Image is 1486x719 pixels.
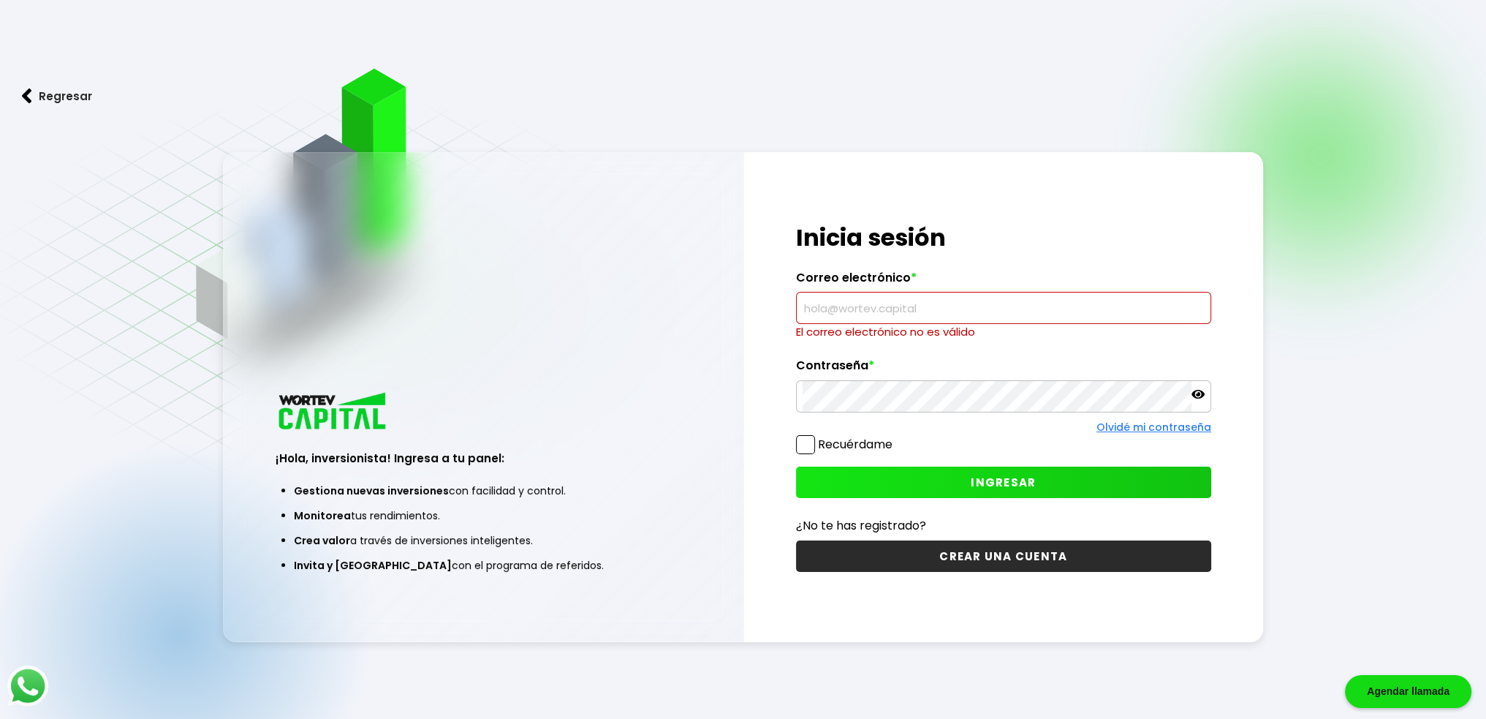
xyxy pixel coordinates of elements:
[796,358,1211,380] label: Contraseña
[796,516,1211,535] p: ¿No te has registrado?
[796,467,1211,498] button: INGRESAR
[294,478,672,503] li: con facilidad y control.
[294,533,350,548] span: Crea valor
[803,293,1205,323] input: hola@wortev.capital
[294,483,449,498] span: Gestiona nuevas inversiones
[276,391,391,434] img: logo_wortev_capital
[276,450,691,467] h3: ¡Hola, inversionista! Ingresa a tu panel:
[1345,675,1471,708] div: Agendar llamada
[796,220,1211,255] h1: Inicia sesión
[796,271,1211,293] label: Correo electrónico
[22,89,32,104] img: flecha izquierda
[971,475,1036,490] span: INGRESAR
[1096,420,1211,434] a: Olvidé mi contraseña
[796,324,1211,340] p: El correo electrónico no es válido
[294,508,351,523] span: Monitorea
[294,558,452,573] span: Invita y [GEOGRAPHIC_DATA]
[818,436,892,453] label: Recuérdame
[294,528,672,553] li: a través de inversiones inteligentes.
[7,666,48,707] img: logos_whatsapp-icon.242b2217.svg
[796,516,1211,572] a: ¿No te has registrado?CREAR UNA CUENTA
[294,553,672,578] li: con el programa de referidos.
[796,541,1211,572] button: CREAR UNA CUENTA
[294,503,672,528] li: tus rendimientos.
